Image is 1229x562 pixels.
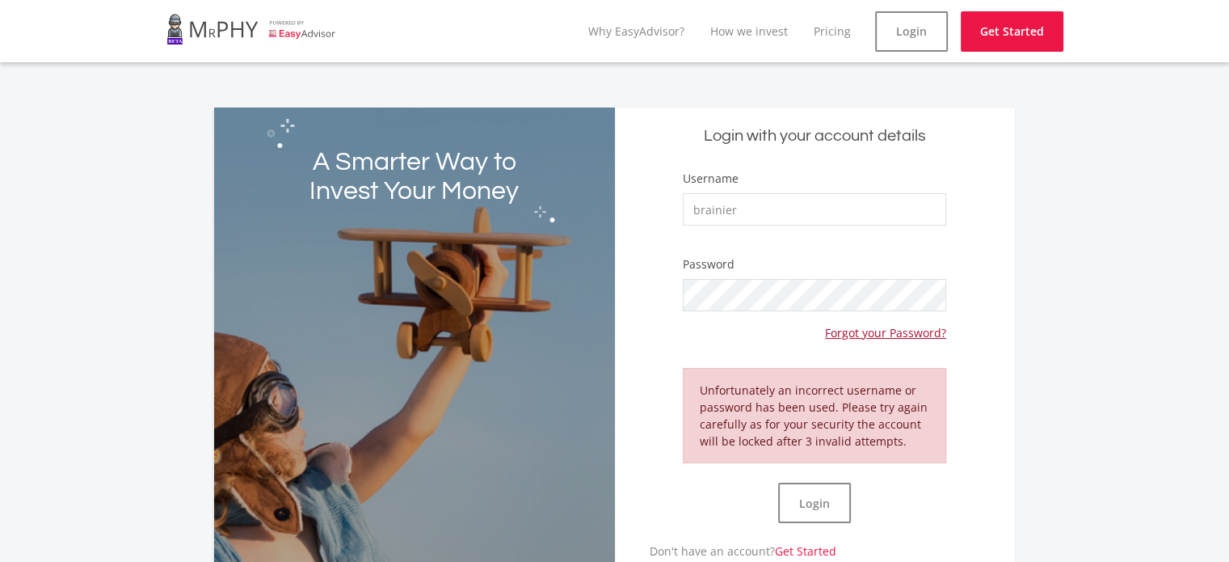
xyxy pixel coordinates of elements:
[588,23,684,39] a: Why EasyAdvisor?
[778,483,851,523] button: Login
[875,11,948,52] a: Login
[961,11,1063,52] a: Get Started
[615,543,836,560] p: Don't have an account?
[775,543,836,559] a: Get Started
[294,148,534,206] h2: A Smarter Way to Invest Your Money
[814,23,851,39] a: Pricing
[683,368,946,463] div: Unfortunately an incorrect username or password has been used. Please try again carefully as for ...
[683,256,734,273] label: Password
[627,125,1003,147] h5: Login with your account details
[683,171,739,187] label: Username
[825,311,946,341] a: Forgot your Password?
[710,23,788,39] a: How we invest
